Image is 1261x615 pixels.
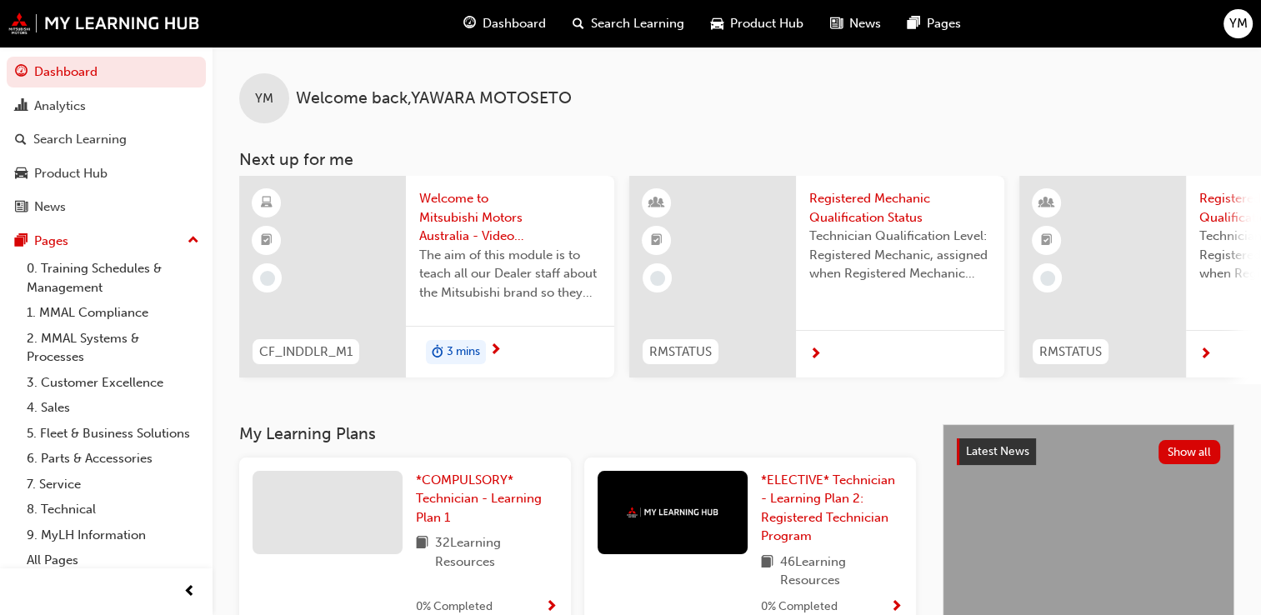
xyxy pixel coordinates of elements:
[34,232,68,251] div: Pages
[809,347,822,362] span: next-icon
[629,176,1004,377] a: RMSTATUSRegistered Mechanic Qualification StatusTechnician Qualification Level: Registered Mechan...
[15,234,28,249] span: pages-icon
[33,130,127,149] div: Search Learning
[20,326,206,370] a: 2. MMAL Systems & Processes
[419,189,601,246] span: Welcome to Mitsubishi Motors Australia - Video (Dealer Induction)
[34,164,108,183] div: Product Hub
[761,552,773,590] span: book-icon
[15,65,28,80] span: guage-icon
[7,91,206,122] a: Analytics
[761,472,895,544] span: *ELECTIVE* Technician - Learning Plan 2: Registered Technician Program
[447,342,480,362] span: 3 mins
[7,158,206,189] a: Product Hub
[966,444,1029,458] span: Latest News
[20,547,206,573] a: All Pages
[20,370,206,396] a: 3. Customer Excellence
[591,14,684,33] span: Search Learning
[7,192,206,222] a: News
[809,189,991,227] span: Registered Mechanic Qualification Status
[650,271,665,286] span: learningRecordVerb_NONE-icon
[7,53,206,226] button: DashboardAnalyticsSearch LearningProduct HubNews
[1039,342,1102,362] span: RMSTATUS
[780,552,903,590] span: 46 Learning Resources
[649,342,712,362] span: RMSTATUS
[20,256,206,300] a: 0. Training Schedules & Management
[15,132,27,147] span: search-icon
[34,197,66,217] div: News
[730,14,803,33] span: Product Hub
[296,89,572,108] span: Welcome back , YAWARA MOTOSETO
[7,57,206,87] a: Dashboard
[419,246,601,302] span: The aim of this module is to teach all our Dealer staff about the Mitsubishi brand so they demons...
[489,343,502,358] span: next-icon
[1041,192,1053,214] span: learningResourceType_INSTRUCTOR_LED-icon
[817,7,894,41] a: news-iconNews
[183,582,196,602] span: prev-icon
[213,150,1261,169] h3: Next up for me
[15,167,28,182] span: car-icon
[20,395,206,421] a: 4. Sales
[849,14,881,33] span: News
[416,533,428,571] span: book-icon
[20,472,206,497] a: 7. Service
[1223,9,1253,38] button: YM
[20,446,206,472] a: 6. Parts & Accessories
[432,342,443,363] span: duration-icon
[261,230,273,252] span: booktick-icon
[908,13,920,34] span: pages-icon
[1158,440,1221,464] button: Show all
[830,13,843,34] span: news-icon
[15,200,28,215] span: news-icon
[483,14,546,33] span: Dashboard
[239,176,614,377] a: CF_INDDLR_M1Welcome to Mitsubishi Motors Australia - Video (Dealer Induction)The aim of this modu...
[20,497,206,522] a: 8. Technical
[20,421,206,447] a: 5. Fleet & Business Solutions
[559,7,698,41] a: search-iconSearch Learning
[890,600,903,615] span: Show Progress
[1199,347,1212,362] span: next-icon
[20,522,206,548] a: 9. MyLH Information
[1040,271,1055,286] span: learningRecordVerb_NONE-icon
[261,192,273,214] span: learningResourceType_ELEARNING-icon
[7,226,206,257] button: Pages
[761,471,903,546] a: *ELECTIVE* Technician - Learning Plan 2: Registered Technician Program
[927,14,961,33] span: Pages
[450,7,559,41] a: guage-iconDashboard
[259,342,353,362] span: CF_INDDLR_M1
[260,271,275,286] span: learningRecordVerb_NONE-icon
[255,89,273,108] span: YM
[435,533,558,571] span: 32 Learning Resources
[8,12,200,34] img: mmal
[463,13,476,34] span: guage-icon
[809,227,991,283] span: Technician Qualification Level: Registered Mechanic, assigned when Registered Mechanic modules ha...
[416,471,558,527] a: *COMPULSORY* Technician - Learning Plan 1
[7,124,206,155] a: Search Learning
[34,97,86,116] div: Analytics
[894,7,974,41] a: pages-iconPages
[15,99,28,114] span: chart-icon
[651,192,663,214] span: learningResourceType_INSTRUCTOR_LED-icon
[416,472,542,525] span: *COMPULSORY* Technician - Learning Plan 1
[627,507,718,517] img: mmal
[239,424,916,443] h3: My Learning Plans
[651,230,663,252] span: booktick-icon
[1041,230,1053,252] span: booktick-icon
[698,7,817,41] a: car-iconProduct Hub
[711,13,723,34] span: car-icon
[188,230,199,252] span: up-icon
[1229,14,1248,33] span: YM
[573,13,584,34] span: search-icon
[20,300,206,326] a: 1. MMAL Compliance
[957,438,1220,465] a: Latest NewsShow all
[545,600,558,615] span: Show Progress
